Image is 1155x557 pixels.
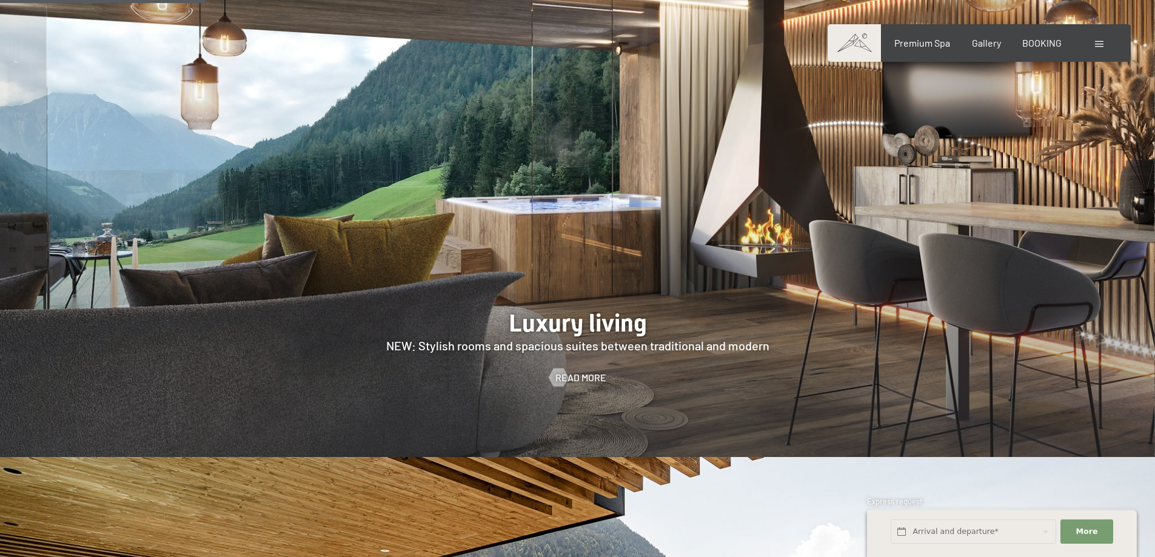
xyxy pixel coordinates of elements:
button: More [1060,519,1113,544]
span: Express request [867,496,923,506]
a: Gallery [972,37,1001,48]
a: BOOKING [1022,37,1062,48]
a: Premium Spa [894,37,950,48]
span: More [1076,526,1098,537]
span: Read more [555,371,606,384]
a: Read more [549,371,606,384]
